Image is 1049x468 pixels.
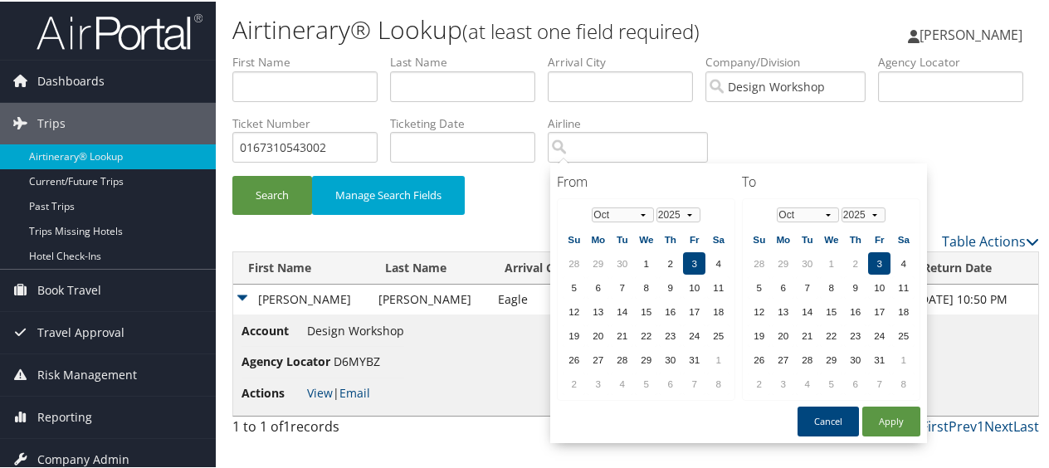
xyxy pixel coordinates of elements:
td: 8 [707,371,729,393]
a: Table Actions [942,231,1039,249]
td: 24 [868,323,890,345]
a: Email [339,383,370,399]
label: Company/Division [705,52,878,69]
td: 28 [611,347,633,369]
td: 29 [820,347,842,369]
th: Last Name: activate to sort column ascending [370,251,490,283]
td: [DATE] 10:50 PM [908,283,1038,313]
h1: Airtinerary® Lookup [232,11,770,46]
span: 1 [283,416,290,434]
th: Su [748,227,770,249]
td: 8 [635,275,657,297]
button: Cancel [798,405,859,435]
th: We [635,227,657,249]
label: Airline [548,114,720,130]
span: Actions [242,383,304,401]
td: 4 [707,251,729,273]
td: 5 [748,275,770,297]
td: 27 [587,347,609,369]
th: Fr [683,227,705,249]
span: Account [242,320,304,339]
label: First Name [232,52,390,69]
span: Dashboards [37,59,105,100]
td: 5 [563,275,585,297]
td: 6 [772,275,794,297]
td: 14 [611,299,633,321]
td: 2 [844,251,866,273]
th: Return Date: activate to sort column ascending [908,251,1038,283]
button: Apply [862,405,920,435]
td: 12 [563,299,585,321]
a: Last [1013,416,1039,434]
td: Eagle [490,283,592,313]
a: 1 [977,416,984,434]
button: Search [232,174,312,213]
label: Arrival City [548,52,705,69]
td: 23 [659,323,681,345]
span: Trips [37,101,66,143]
td: 29 [587,251,609,273]
td: 25 [892,323,915,345]
span: [PERSON_NAME] [920,24,1022,42]
th: Sa [707,227,729,249]
th: Su [563,227,585,249]
label: Ticketing Date [390,114,548,130]
td: 26 [563,347,585,369]
td: 3 [868,251,890,273]
a: [PERSON_NAME] [908,8,1039,58]
td: 27 [772,347,794,369]
td: 19 [748,323,770,345]
td: 15 [820,299,842,321]
td: 8 [820,275,842,297]
td: 28 [748,251,770,273]
td: 8 [892,371,915,393]
td: 21 [796,323,818,345]
span: Risk Management [37,353,137,394]
td: 3 [587,371,609,393]
td: [PERSON_NAME] [233,283,370,313]
td: 11 [892,275,915,297]
span: Travel Approval [37,310,124,352]
th: Arrival City: activate to sort column ascending [490,251,592,283]
td: 10 [868,275,890,297]
th: We [820,227,842,249]
td: 18 [892,299,915,321]
td: 30 [659,347,681,369]
th: Mo [772,227,794,249]
small: (at least one field required) [462,16,700,43]
span: Book Travel [37,268,101,310]
td: 30 [844,347,866,369]
span: Design Workshop [307,321,404,337]
td: 16 [659,299,681,321]
td: 1 [635,251,657,273]
td: 5 [635,371,657,393]
td: 29 [772,251,794,273]
td: 2 [563,371,585,393]
label: Last Name [390,52,548,69]
td: 9 [659,275,681,297]
th: Mo [587,227,609,249]
label: Ticket Number [232,114,390,130]
a: View [307,383,333,399]
td: [PERSON_NAME] [370,283,490,313]
td: 25 [707,323,729,345]
th: Tu [796,227,818,249]
td: 14 [796,299,818,321]
td: 2 [659,251,681,273]
h4: To [742,171,920,189]
th: First Name: activate to sort column ascending [233,251,370,283]
td: 31 [683,347,705,369]
span: D6MYBZ [334,352,380,368]
td: 18 [707,299,729,321]
a: Next [984,416,1013,434]
td: 24 [683,323,705,345]
span: | [307,383,370,399]
td: 30 [796,251,818,273]
td: 12 [748,299,770,321]
td: 22 [820,323,842,345]
td: 7 [611,275,633,297]
td: 20 [587,323,609,345]
td: 20 [772,323,794,345]
th: Th [659,227,681,249]
td: 7 [868,371,890,393]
